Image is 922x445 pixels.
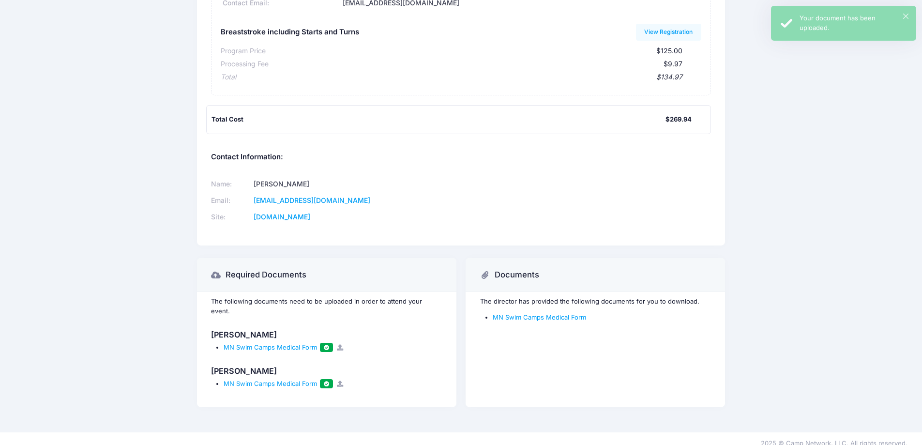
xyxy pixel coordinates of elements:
[903,14,908,19] button: ×
[221,28,359,37] h5: Breaststroke including Starts and Turns
[800,14,908,32] div: Your document has been uploaded.
[211,330,442,340] h4: [PERSON_NAME]
[224,343,333,351] a: MN Swim Camps Medical Form
[495,270,539,280] h3: Documents
[254,196,370,204] a: [EMAIL_ADDRESS][DOMAIN_NAME]
[211,297,442,316] p: The following documents need to be uploaded in order to attend your event.
[493,313,586,321] a: MN Swim Camps Medical Form
[480,297,711,307] p: The director has provided the following documents for you to download.
[221,59,269,69] div: Processing Fee
[211,153,711,162] h5: Contact Information:
[254,213,310,221] a: [DOMAIN_NAME]
[221,72,236,82] div: Total
[269,59,682,69] div: $9.97
[251,176,449,192] td: [PERSON_NAME]
[224,380,333,387] a: MN Swim Camps Medical Form
[656,46,682,55] span: $125.00
[221,46,266,56] div: Program Price
[224,380,317,387] span: MN Swim Camps Medical Form
[211,176,251,192] td: Name:
[636,24,701,40] a: View Registration
[224,343,317,351] span: MN Swim Camps Medical Form
[211,209,251,225] td: Site:
[211,192,251,209] td: Email:
[211,367,442,376] h4: [PERSON_NAME]
[226,270,306,280] h3: Required Documents
[236,72,682,82] div: $134.97
[212,115,665,124] div: Total Cost
[665,115,692,124] div: $269.94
